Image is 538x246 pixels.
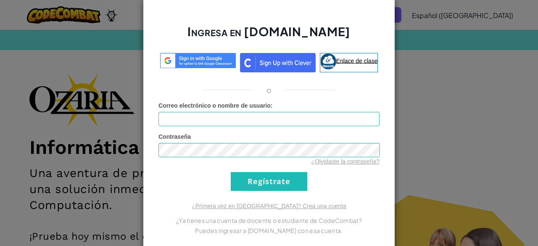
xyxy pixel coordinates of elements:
font: Puedes ingresar a [DOMAIN_NAME] con esa cuenta. [195,227,343,234]
font: Correo electrónico o nombre de usuario [158,102,271,109]
font: : [271,102,273,109]
img: log-in-google-sso.svg [160,53,236,69]
font: Contraseña [158,133,191,140]
font: o [266,85,272,95]
img: clever_sso_button@2x.png [240,53,316,72]
font: Enlace de clase [336,57,378,64]
a: ¿Olvidaste la contraseña? [311,158,380,165]
font: ¿Ya tienes una cuenta de docente o estudiante de CodeCombat? [176,217,362,224]
input: Regístrate [231,172,307,191]
font: Ingresa en [DOMAIN_NAME] [187,24,350,39]
img: classlink-logo-small.png [320,53,336,69]
a: ¿Primera vez en [GEOGRAPHIC_DATA]? Crea una cuenta [192,203,346,209]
